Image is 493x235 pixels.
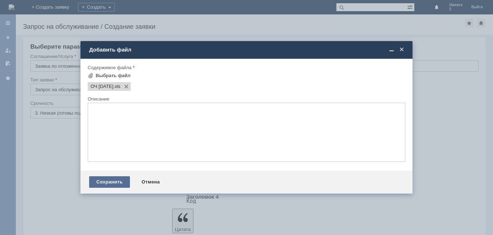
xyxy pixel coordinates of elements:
span: Свернуть (Ctrl + M) [388,46,395,53]
div: Выбрать файл [96,73,131,79]
div: Добавить файл [89,46,405,53]
span: Закрыть [398,46,405,53]
span: ОЧ 10.10.2025.xls [113,84,121,89]
div: Содержимое файла [88,65,404,70]
div: Добрый день! Прошу отменить по МБК Ижевск 5 отложенные чеки за [DATE] [3,3,105,14]
span: ОЧ 10.10.2025.xls [91,84,113,89]
div: Описание [88,97,404,101]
